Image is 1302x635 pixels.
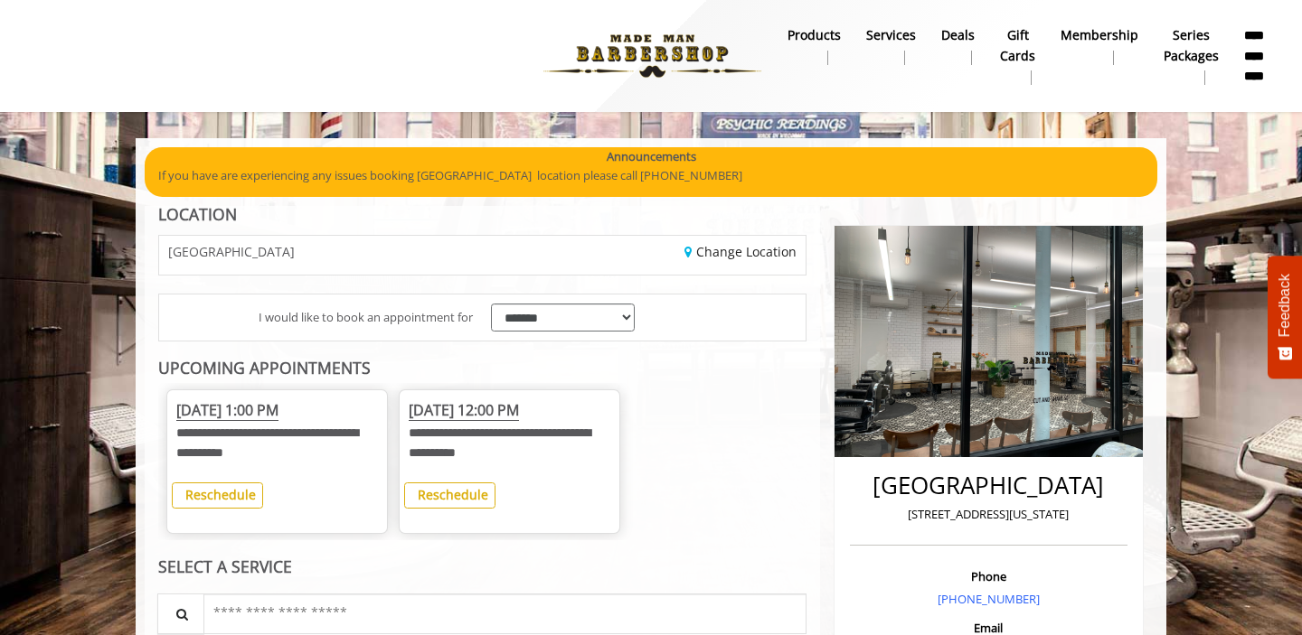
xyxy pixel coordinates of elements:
[1164,25,1219,66] b: Series packages
[854,621,1123,634] h3: Email
[1061,25,1138,45] b: Membership
[1277,274,1293,337] span: Feedback
[854,23,929,70] a: ServicesServices
[528,6,777,106] img: Made Man Barbershop logo
[418,486,488,503] b: Reschedule
[1048,23,1151,70] a: MembershipMembership
[404,482,495,509] button: Reschedule
[158,357,371,378] b: UPCOMING APPOINTMENTS
[1151,23,1231,89] a: Series packagesSeries packages
[157,593,204,634] button: Service Search
[684,243,797,260] a: Change Location
[788,25,841,45] b: products
[866,25,916,45] b: Services
[1268,256,1302,378] button: Feedback - Show survey
[775,23,854,70] a: Productsproducts
[938,591,1040,607] a: [PHONE_NUMBER]
[1000,25,1035,66] b: gift cards
[854,505,1123,524] p: [STREET_ADDRESS][US_STATE]
[929,23,987,70] a: DealsDeals
[409,400,519,421] span: [DATE] 12:00 PM
[176,400,278,421] span: [DATE] 1:00 PM
[158,203,237,225] b: LOCATION
[941,25,975,45] b: Deals
[854,472,1123,499] h2: [GEOGRAPHIC_DATA]
[259,308,473,327] span: I would like to book an appointment for
[185,486,256,503] b: Reschedule
[172,482,263,509] button: Reschedule
[158,166,1144,185] p: If you have are experiencing any issues booking [GEOGRAPHIC_DATA] location please call [PHONE_NUM...
[987,23,1048,89] a: Gift cardsgift cards
[168,245,295,258] span: [GEOGRAPHIC_DATA]
[158,558,807,575] div: SELECT A SERVICE
[854,570,1123,583] h3: Phone
[607,147,696,166] b: Announcements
